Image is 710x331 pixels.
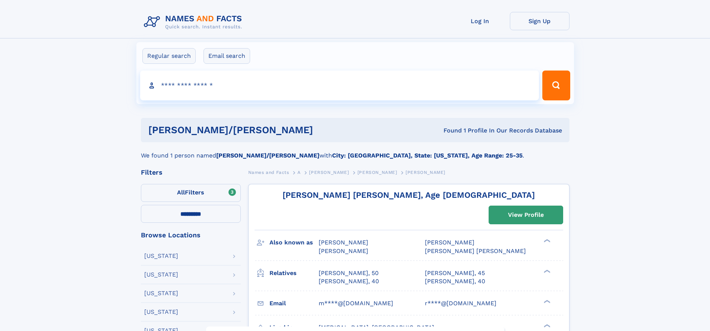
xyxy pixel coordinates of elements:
button: Search Button [542,71,570,100]
input: search input [140,71,539,100]
span: [PERSON_NAME] [425,239,474,246]
a: [PERSON_NAME] [309,168,349,177]
span: [PERSON_NAME] [357,170,397,175]
span: [PERSON_NAME] [309,170,349,175]
label: Regular search [142,48,196,64]
a: [PERSON_NAME], 40 [425,277,485,285]
span: [PERSON_NAME] [319,239,368,246]
div: ❯ [542,269,551,274]
label: Filters [141,184,241,202]
span: A [297,170,301,175]
div: Browse Locations [141,232,241,238]
div: [US_STATE] [144,253,178,259]
span: [MEDICAL_DATA], [GEOGRAPHIC_DATA] [319,324,434,331]
b: [PERSON_NAME]/[PERSON_NAME] [216,152,319,159]
div: Found 1 Profile In Our Records Database [378,127,562,135]
div: Filters [141,169,241,176]
h3: Relatives [269,267,319,280]
label: Email search [203,48,250,64]
a: Names and Facts [248,168,289,177]
b: City: [GEOGRAPHIC_DATA], State: [US_STATE], Age Range: 25-35 [332,152,523,159]
a: View Profile [489,206,563,224]
a: [PERSON_NAME] [357,168,397,177]
a: Sign Up [510,12,569,30]
a: [PERSON_NAME], 40 [319,277,379,285]
span: [PERSON_NAME] [319,247,368,255]
a: [PERSON_NAME], 50 [319,269,379,277]
h3: Email [269,297,319,310]
div: ❯ [542,299,551,304]
div: We found 1 person named with . [141,142,569,160]
h1: [PERSON_NAME]/[PERSON_NAME] [148,125,378,135]
a: A [297,168,301,177]
a: [PERSON_NAME], 45 [425,269,485,277]
img: Logo Names and Facts [141,12,248,32]
span: [PERSON_NAME] [PERSON_NAME] [425,247,526,255]
div: [US_STATE] [144,272,178,278]
span: [PERSON_NAME] [406,170,445,175]
div: [US_STATE] [144,309,178,315]
div: [US_STATE] [144,290,178,296]
div: View Profile [508,206,544,224]
a: [PERSON_NAME] [PERSON_NAME], Age [DEMOGRAPHIC_DATA] [283,190,535,200]
div: ❯ [542,323,551,328]
h3: Also known as [269,236,319,249]
span: All [177,189,185,196]
div: ❯ [542,238,551,243]
a: Log In [450,12,510,30]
